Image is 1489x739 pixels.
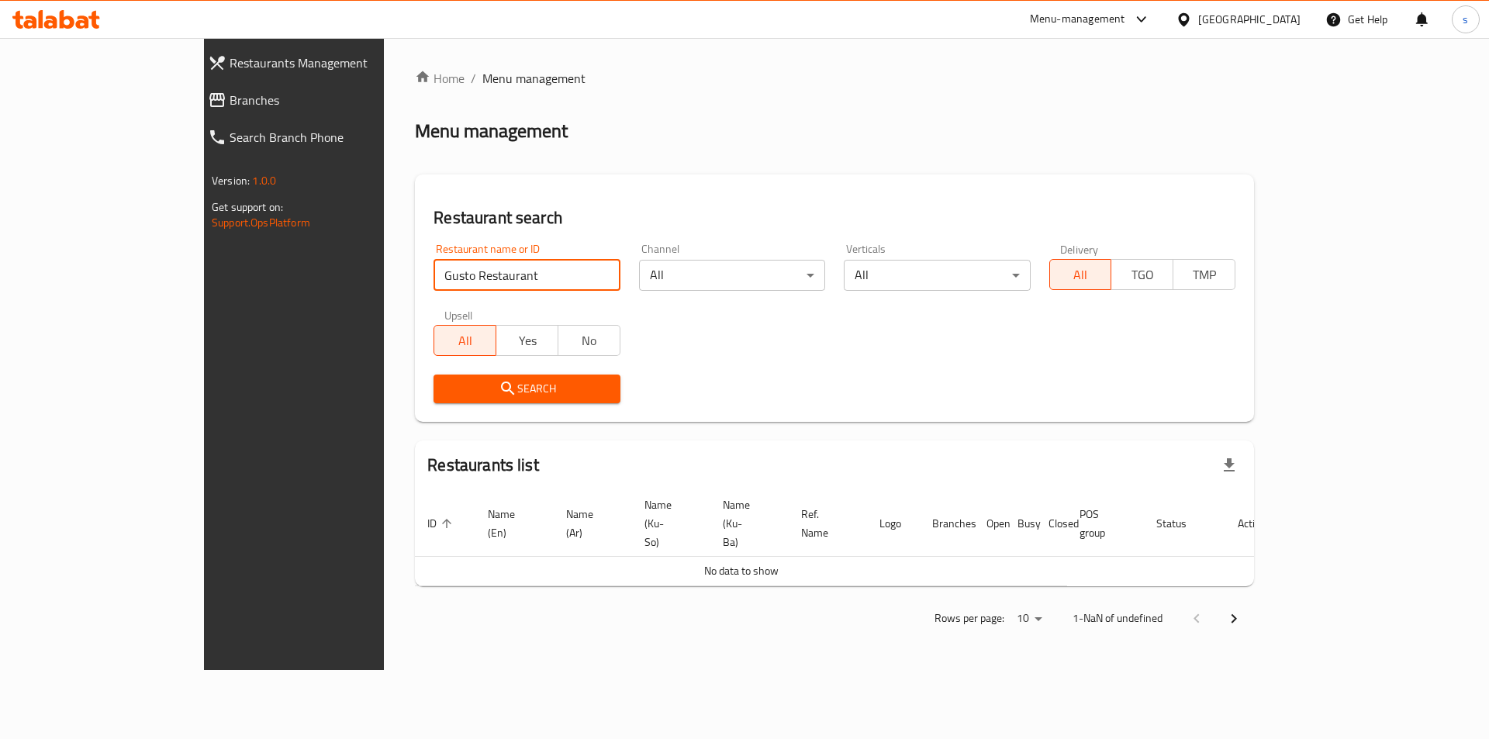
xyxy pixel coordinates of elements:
[1030,10,1125,29] div: Menu-management
[1156,514,1207,533] span: Status
[427,454,538,477] h2: Restaurants list
[195,44,453,81] a: Restaurants Management
[704,561,779,581] span: No data to show
[1011,607,1048,630] div: Rows per page:
[639,260,825,291] div: All
[1198,11,1301,28] div: [GEOGRAPHIC_DATA]
[558,325,620,356] button: No
[415,119,568,143] h2: Menu management
[1080,505,1125,542] span: POS group
[1173,259,1235,290] button: TMP
[566,505,613,542] span: Name (Ar)
[444,309,473,320] label: Upsell
[195,119,453,156] a: Search Branch Phone
[230,54,440,72] span: Restaurants Management
[212,212,310,233] a: Support.OpsPlatform
[1073,609,1163,628] p: 1-NaN of undefined
[434,375,620,403] button: Search
[1056,264,1106,286] span: All
[565,330,614,352] span: No
[471,69,476,88] li: /
[935,609,1004,628] p: Rows per page:
[1463,11,1468,28] span: s
[434,206,1235,230] h2: Restaurant search
[503,330,552,352] span: Yes
[1225,491,1279,557] th: Action
[1118,264,1167,286] span: TGO
[1215,600,1252,637] button: Next page
[427,514,457,533] span: ID
[415,491,1279,586] table: enhanced table
[844,260,1030,291] div: All
[434,325,496,356] button: All
[434,260,620,291] input: Search for restaurant name or ID..
[488,505,535,542] span: Name (En)
[974,491,1005,557] th: Open
[867,491,920,557] th: Logo
[230,128,440,147] span: Search Branch Phone
[230,91,440,109] span: Branches
[723,496,770,551] span: Name (Ku-Ba)
[1060,243,1099,254] label: Delivery
[920,491,974,557] th: Branches
[496,325,558,356] button: Yes
[212,197,283,217] span: Get support on:
[252,171,276,191] span: 1.0.0
[446,379,607,399] span: Search
[1211,447,1248,484] div: Export file
[482,69,586,88] span: Menu management
[195,81,453,119] a: Branches
[1049,259,1112,290] button: All
[1036,491,1067,557] th: Closed
[1180,264,1229,286] span: TMP
[644,496,692,551] span: Name (Ku-So)
[1111,259,1173,290] button: TGO
[415,69,1254,88] nav: breadcrumb
[440,330,490,352] span: All
[1005,491,1036,557] th: Busy
[212,171,250,191] span: Version:
[801,505,848,542] span: Ref. Name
